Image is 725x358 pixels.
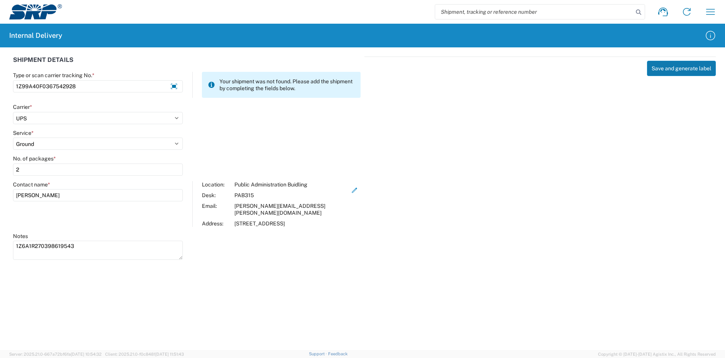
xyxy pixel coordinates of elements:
[13,233,28,240] label: Notes
[9,352,102,356] span: Server: 2025.21.0-667a72bf6fa
[105,352,184,356] span: Client: 2025.21.0-f0c8481
[328,352,348,356] a: Feedback
[309,352,328,356] a: Support
[155,352,184,356] span: [DATE] 11:51:43
[13,130,34,136] label: Service
[234,202,349,216] div: [PERSON_NAME][EMAIL_ADDRESS][PERSON_NAME][DOMAIN_NAME]
[435,5,633,19] input: Shipment, tracking or reference number
[13,155,56,162] label: No. of packages
[598,351,716,358] span: Copyright © [DATE]-[DATE] Agistix Inc., All Rights Reserved
[234,220,349,227] div: [STREET_ADDRESS]
[202,220,231,227] div: Address:
[219,78,354,92] span: Your shipment was not found. Please add the shipment by completing the fields below.
[71,352,102,356] span: [DATE] 10:54:32
[202,181,231,188] div: Location:
[13,104,32,110] label: Carrier
[647,61,716,76] button: Save and generate label
[202,202,231,216] div: Email:
[234,192,349,199] div: PAB315
[13,57,361,72] div: SHIPMENT DETAILS
[13,72,94,79] label: Type or scan carrier tracking No.
[234,181,349,188] div: Public Administration Buidling
[9,31,62,40] h2: Internal Delivery
[202,192,231,199] div: Desk:
[9,4,62,19] img: srp
[13,181,50,188] label: Contact name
